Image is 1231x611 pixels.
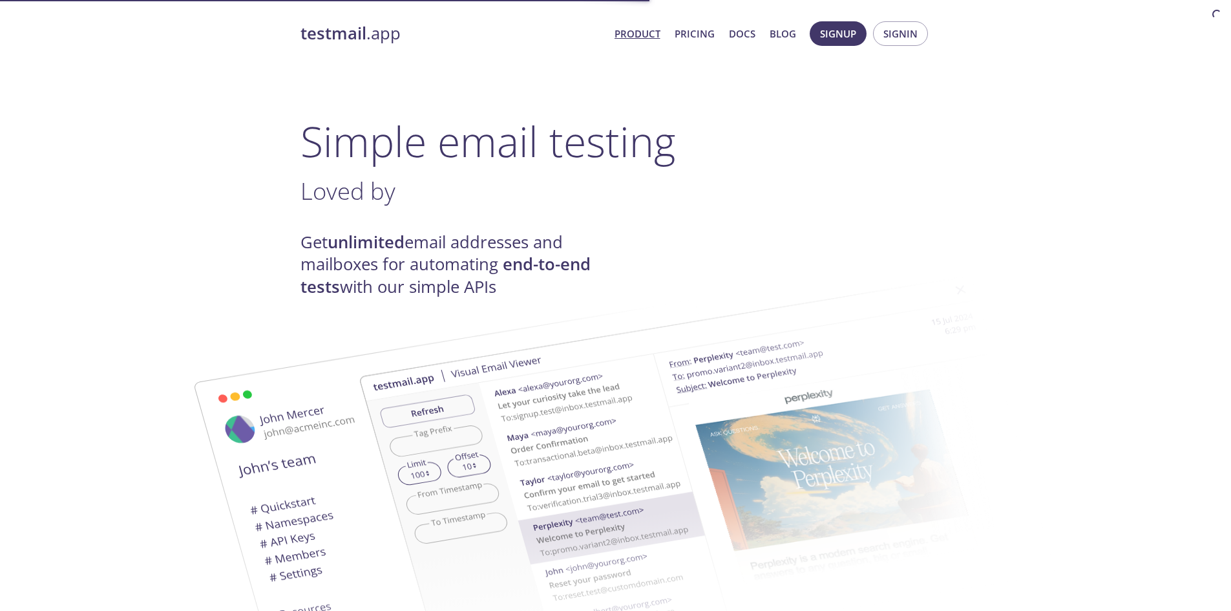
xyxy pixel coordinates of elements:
[873,21,928,46] button: Signin
[810,21,867,46] button: Signup
[883,25,918,42] span: Signin
[300,116,931,166] h1: Simple email testing
[300,231,616,298] h4: Get email addresses and mailboxes for automating with our simple APIs
[675,25,715,42] a: Pricing
[300,175,395,207] span: Loved by
[300,253,591,297] strong: end-to-end tests
[328,231,405,253] strong: unlimited
[770,25,796,42] a: Blog
[300,22,366,45] strong: testmail
[300,23,604,45] a: testmail.app
[820,25,856,42] span: Signup
[729,25,755,42] a: Docs
[615,25,660,42] a: Product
